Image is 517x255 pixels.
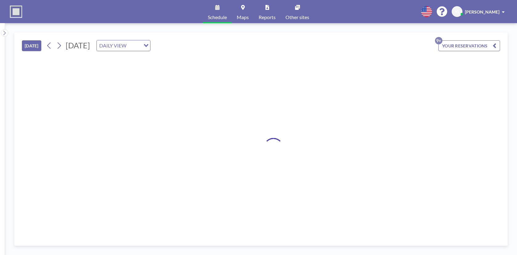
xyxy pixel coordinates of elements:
[98,42,128,50] span: DAILY VIEW
[438,40,500,51] button: YOUR RESERVATIONS9+
[10,6,22,18] img: organization-logo
[285,15,309,20] span: Other sites
[259,15,276,20] span: Reports
[237,15,249,20] span: Maps
[66,41,90,50] span: [DATE]
[128,42,140,50] input: Search for option
[465,9,499,14] span: [PERSON_NAME]
[97,40,150,51] div: Search for option
[208,15,227,20] span: Schedule
[455,9,460,14] span: YL
[435,37,442,44] p: 9+
[22,40,41,51] button: [DATE]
